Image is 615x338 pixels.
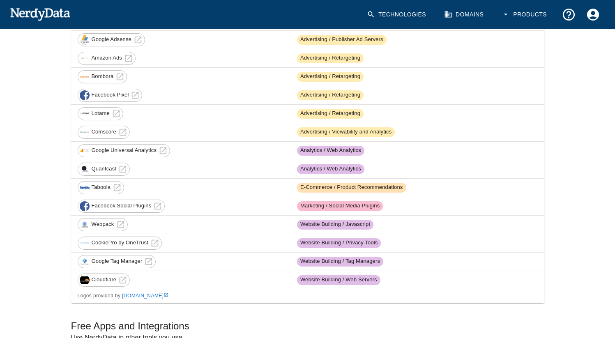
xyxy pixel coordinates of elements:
[122,293,168,299] a: [DOMAIN_NAME]
[87,221,119,228] span: Webpack
[78,274,130,287] a: Cloudflare
[87,147,161,154] span: Google Universal Analytics
[78,33,145,46] a: Google Adsense
[557,2,581,27] button: Support and Documentation
[87,276,121,284] span: Cloudflare
[10,6,70,22] img: NerdyData.com
[78,237,162,250] a: CookiePro by OneTrust
[297,239,381,247] span: Website Building / Privacy Tools
[297,276,380,284] span: Website Building / Web Servers
[297,128,395,136] span: Advertising / Viewability and Analytics
[78,70,127,83] a: Bombora
[87,91,134,99] span: Facebook Pixel
[87,184,115,191] span: Taboola
[297,147,364,154] span: Analytics / Web Analytics
[87,165,121,173] span: Quantcast
[297,258,383,265] span: Website Building / Tag Managers
[581,2,605,27] button: Account Settings
[297,165,364,173] span: Analytics / Web Analytics
[87,54,127,62] span: Amazon Ads
[87,258,147,265] span: Google Tag Manager
[78,255,156,268] a: Google Tag Manager
[78,293,169,299] span: Logos provided by
[78,89,143,102] a: Facebook Pixel
[297,73,364,80] span: Advertising / Retargeting
[439,2,490,27] a: Domains
[87,202,156,210] span: Facebook Social Plugins
[497,2,553,27] button: Products
[297,54,364,62] span: Advertising / Retargeting
[78,52,136,65] a: Amazon Ads
[87,110,114,117] span: Lotame
[78,144,170,157] a: Google Universal Analytics
[78,200,165,213] a: Facebook Social Plugins
[78,181,124,194] a: Taboola
[78,163,130,176] a: Quantcast
[78,218,128,231] a: Webpack
[87,239,153,247] span: CookiePro by OneTrust
[297,91,364,99] span: Advertising / Retargeting
[297,110,364,117] span: Advertising / Retargeting
[297,184,406,191] span: E-Commerce / Product Recommendations
[297,36,387,44] span: Advertising / Publisher Ad Servers
[87,73,118,80] span: Bombora
[297,221,373,228] span: Website Building / Javascript
[78,126,130,139] a: Comscore
[297,202,383,210] span: Marketing / Social Media Plugins
[71,320,544,333] h5: Free Apps and Integrations
[362,2,433,27] a: Technologies
[87,128,121,136] span: Comscore
[78,107,123,120] a: Lotame
[87,36,136,44] span: Google Adsense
